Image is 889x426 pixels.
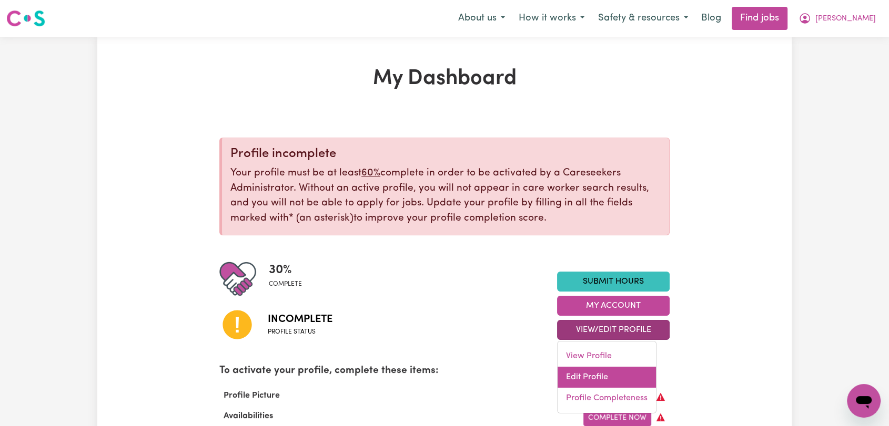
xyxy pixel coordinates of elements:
[219,363,670,379] p: To activate your profile, complete these items:
[732,7,787,30] a: Find jobs
[269,261,302,279] span: 30 %
[269,261,310,297] div: Profile completeness: 30%
[557,272,670,292] a: Submit Hours
[289,213,353,223] span: an asterisk
[219,66,670,91] h1: My Dashboard
[230,166,661,226] p: Your profile must be at least complete in order to be activated by a Careseekers Administrator. W...
[591,7,695,29] button: Safety & resources
[269,279,302,289] span: complete
[558,367,656,388] a: Edit Profile
[6,6,45,30] a: Careseekers logo
[557,296,670,316] button: My Account
[230,147,661,162] div: Profile incomplete
[361,168,380,178] u: 60%
[847,384,881,418] iframe: Button to launch messaging window
[6,9,45,28] img: Careseekers logo
[792,7,883,29] button: My Account
[558,388,656,409] a: Profile Completeness
[451,7,512,29] button: About us
[695,7,728,30] a: Blog
[557,341,656,413] div: View/Edit Profile
[558,346,656,367] a: View Profile
[268,311,332,327] span: Incomplete
[268,327,332,337] span: Profile status
[219,412,277,420] span: Availabilities
[512,7,591,29] button: How it works
[219,391,284,400] span: Profile Picture
[557,320,670,340] button: View/Edit Profile
[583,410,651,426] a: Complete Now
[815,13,876,25] span: [PERSON_NAME]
